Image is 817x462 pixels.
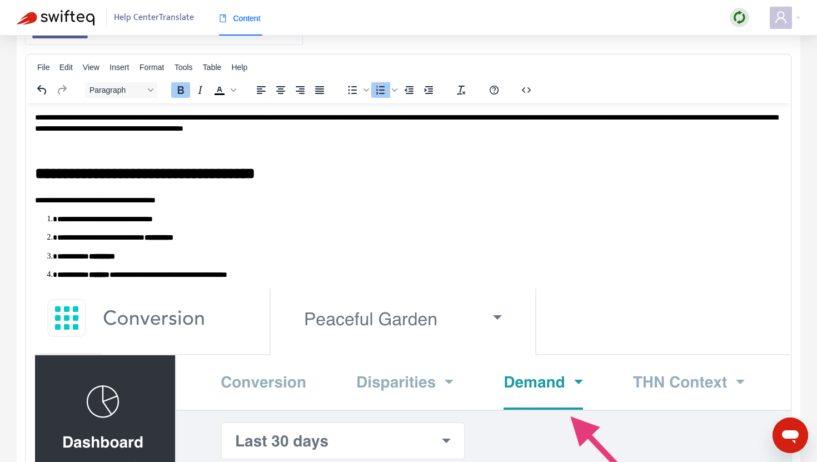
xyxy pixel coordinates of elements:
button: Align left [252,82,271,98]
button: Justify [310,82,329,98]
span: Edit [59,63,73,72]
span: File [37,63,50,72]
button: Italic [191,82,210,98]
button: Help [485,82,504,98]
span: Help [231,63,247,72]
span: Tools [175,63,193,72]
button: Undo [33,82,52,98]
span: user [774,11,788,24]
span: Format [140,63,164,72]
img: Swifteq [17,10,94,26]
span: book [219,14,227,22]
button: Increase indent [419,82,438,98]
button: Decrease indent [400,82,419,98]
div: Numbered list [371,82,399,98]
iframe: Button to launch messaging window [773,418,808,453]
button: Block Paragraph [85,82,157,98]
button: Redo [52,82,71,98]
span: Paragraph [89,86,144,95]
span: View [83,63,99,72]
span: Insert [109,63,129,72]
div: Bullet list [343,82,371,98]
button: Align right [291,82,310,98]
button: Clear formatting [452,82,471,98]
span: Content [219,14,261,23]
div: Text color Black [210,82,238,98]
img: sync.dc5367851b00ba804db3.png [733,11,746,24]
button: Bold [171,82,190,98]
span: Help Center Translate [114,7,194,28]
button: Align center [271,82,290,98]
span: Table [203,63,221,72]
